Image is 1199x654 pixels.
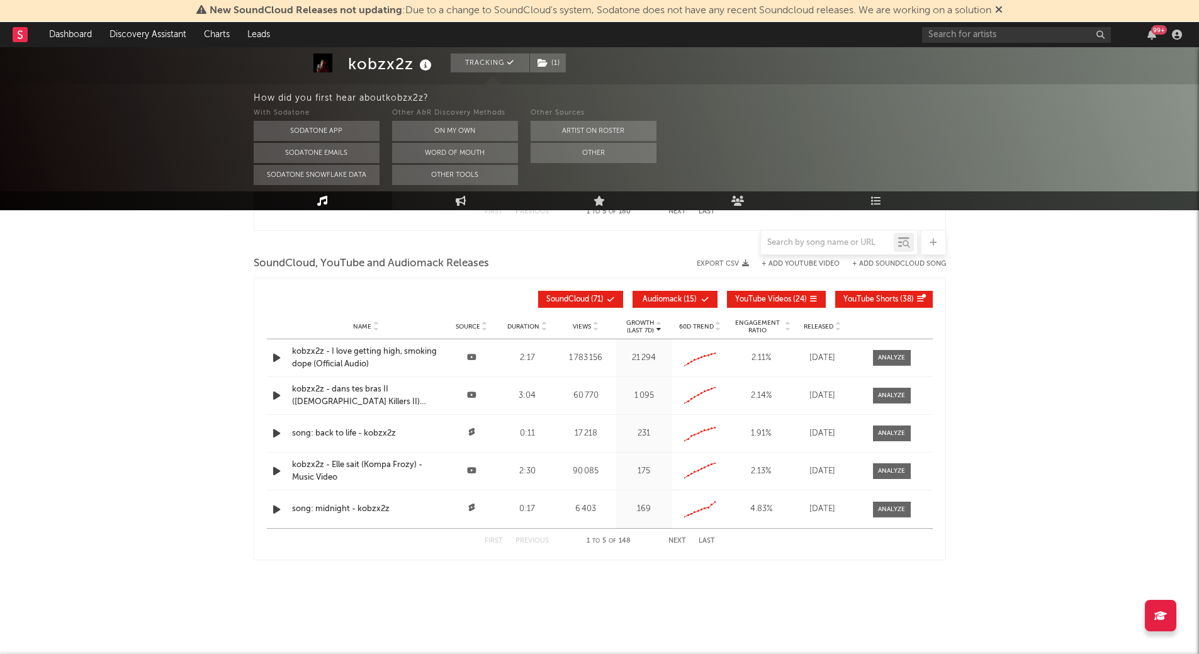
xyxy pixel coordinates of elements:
div: 0:11 [503,427,553,440]
div: 231 [619,427,669,440]
div: 1 5 180 [574,205,643,220]
button: Previous [515,208,549,215]
div: [DATE] [797,390,848,402]
div: 1 095 [619,390,669,402]
div: 169 [619,503,669,516]
span: of [609,538,616,544]
span: : Due to a change to SoundCloud's system, Sodatone does not have any recent Soundcloud releases. ... [210,6,991,16]
span: SoundCloud, YouTube and Audiomack Releases [254,256,489,271]
span: ( 38 ) [843,296,914,303]
div: With Sodatone [254,106,380,121]
button: 99+ [1147,30,1156,40]
div: + Add YouTube Video [749,261,840,268]
span: SoundCloud [546,296,589,303]
button: Tracking [451,54,529,72]
button: Other [531,143,656,163]
a: song: midnight - kobzx2z [292,503,441,516]
button: Other Tools [392,165,518,185]
div: 2.11 % [731,352,791,364]
div: 3:04 [503,390,553,402]
a: Leads [239,22,279,47]
div: 1 5 148 [574,534,643,549]
div: [DATE] [797,352,848,364]
div: 2.14 % [731,390,791,402]
button: Next [668,538,686,544]
div: 21 294 [619,352,669,364]
div: 1.91 % [731,427,791,440]
button: YouTube Videos(24) [727,291,826,308]
div: 2:17 [503,352,553,364]
button: + Add YouTube Video [762,261,840,268]
span: ( 24 ) [735,296,807,303]
button: First [485,208,503,215]
button: YouTube Shorts(38) [835,291,933,308]
div: 0:17 [503,503,553,516]
button: Artist on Roster [531,121,656,141]
a: Charts [195,22,239,47]
span: Name [353,323,371,330]
div: 175 [619,465,669,478]
span: Views [573,323,591,330]
button: Next [668,208,686,215]
span: of [609,209,616,215]
span: ( 15 ) [641,296,699,303]
a: Discovery Assistant [101,22,195,47]
div: 90 085 [558,465,613,478]
span: Engagement Ratio [731,319,784,334]
button: Sodatone Emails [254,143,380,163]
a: kobzx2z - dans tes bras II ([DEMOGRAPHIC_DATA] Killers II) (Audio) [292,383,441,408]
button: Previous [515,538,549,544]
button: Export CSV [697,260,749,268]
span: Audiomack [643,296,682,303]
div: [DATE] [797,427,848,440]
div: 4.83 % [731,503,791,516]
span: Source [456,323,480,330]
button: SoundCloud(71) [538,291,623,308]
input: Search for artists [922,27,1111,43]
span: to [592,538,600,544]
a: song: back to life - kobzx2z [292,427,441,440]
button: + Add SoundCloud Song [852,261,946,268]
a: kobzx2z - I love getting high, smoking dope (Official Audio) [292,346,441,370]
div: 2:30 [503,465,553,478]
span: Released [804,323,833,330]
div: kobzx2z [348,54,435,74]
button: Sodatone App [254,121,380,141]
a: kobzx2z - Elle sait (Kompa Frozy) - Music Video [292,459,441,483]
div: 6 403 [558,503,613,516]
div: [DATE] [797,503,848,516]
p: (Last 7d) [626,327,655,334]
p: Growth [626,319,655,327]
div: 2.13 % [731,465,791,478]
button: First [485,538,503,544]
button: (1) [530,54,566,72]
span: ( 1 ) [529,54,566,72]
div: Other Sources [531,106,656,121]
button: Audiomack(15) [633,291,718,308]
div: Other A&R Discovery Methods [392,106,518,121]
button: Word Of Mouth [392,143,518,163]
span: 60D Trend [679,323,714,330]
span: to [592,209,600,215]
span: Dismiss [995,6,1003,16]
button: On My Own [392,121,518,141]
button: Last [699,538,715,544]
div: 17 218 [558,427,613,440]
span: YouTube Shorts [843,296,898,303]
button: Sodatone Snowflake Data [254,165,380,185]
div: 60 770 [558,390,613,402]
button: + Add SoundCloud Song [840,261,946,268]
div: 1 783 156 [558,352,613,364]
span: Duration [507,323,539,330]
div: 99 + [1151,25,1167,35]
button: Last [699,208,715,215]
input: Search by song name or URL [761,238,894,248]
div: [DATE] [797,465,848,478]
span: YouTube Videos [735,296,791,303]
a: Dashboard [40,22,101,47]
